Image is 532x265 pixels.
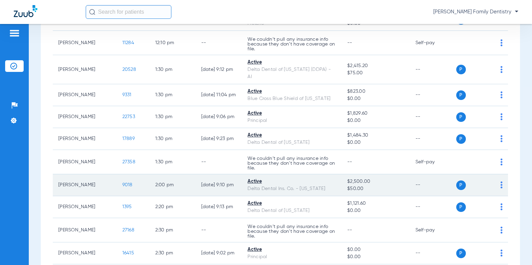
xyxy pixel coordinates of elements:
td: [DATE] 9:12 PM [196,55,242,84]
td: [PERSON_NAME] [53,31,117,55]
td: -- [196,218,242,242]
span: $1,829.60 [347,110,404,117]
td: [PERSON_NAME] [53,106,117,128]
span: 27358 [122,160,135,164]
td: 1:30 PM [150,150,196,174]
div: Active [247,178,336,185]
img: group-dot-blue.svg [500,66,503,73]
td: [PERSON_NAME] [53,55,117,84]
span: $0.00 [347,207,404,214]
td: [DATE] 9:23 PM [196,128,242,150]
span: 22753 [122,114,135,119]
div: Principal [247,117,336,124]
td: [PERSON_NAME] [53,242,117,264]
img: group-dot-blue.svg [500,227,503,234]
td: -- [410,128,456,150]
td: 12:10 PM [150,31,196,55]
div: Delta Dental of [US_STATE] [247,139,336,146]
img: group-dot-blue.svg [500,39,503,46]
img: group-dot-blue.svg [500,159,503,165]
td: 2:20 PM [150,196,196,218]
div: Blue Cross Blue Shield of [US_STATE] [247,95,336,102]
span: -- [347,228,352,232]
span: P [456,134,466,144]
div: Active [247,110,336,117]
img: Search Icon [89,9,95,15]
span: -- [347,160,352,164]
span: P [456,202,466,212]
span: 11284 [122,40,134,45]
span: $823.00 [347,88,404,95]
div: Active [247,59,336,66]
p: We couldn’t pull any insurance info because they don’t have coverage on file. [247,156,336,171]
span: P [456,112,466,122]
span: $0.00 [347,139,404,146]
td: -- [410,196,456,218]
td: -- [196,31,242,55]
div: Active [247,132,336,139]
span: P [456,65,466,74]
span: 17889 [122,136,135,141]
td: 2:30 PM [150,242,196,264]
td: [PERSON_NAME] [53,150,117,174]
span: $50.00 [347,185,404,192]
td: -- [410,174,456,196]
img: hamburger-icon [9,29,20,37]
span: 16415 [122,251,134,255]
td: 2:30 PM [150,218,196,242]
td: [PERSON_NAME] [53,196,117,218]
td: [DATE] 9:02 PM [196,242,242,264]
td: [DATE] 9:13 PM [196,196,242,218]
span: P [456,180,466,190]
td: [PERSON_NAME] [53,128,117,150]
td: [DATE] 9:10 PM [196,174,242,196]
td: 1:30 PM [150,128,196,150]
span: $1,484.30 [347,132,404,139]
span: $0.00 [347,95,404,102]
img: group-dot-blue.svg [500,135,503,142]
td: -- [410,242,456,264]
span: [PERSON_NAME] Family Dentistry [433,9,518,15]
td: [DATE] 11:04 PM [196,84,242,106]
span: P [456,90,466,100]
span: 1395 [122,204,132,209]
img: group-dot-blue.svg [500,91,503,98]
span: P [456,249,466,258]
span: $0.00 [347,117,404,124]
td: Self-pay [410,31,456,55]
span: $0.00 [347,253,404,261]
span: $2,415.20 [347,62,404,70]
img: Zuub Logo [14,5,37,17]
span: $75.00 [347,70,404,77]
div: Active [247,88,336,95]
td: 1:30 PM [150,84,196,106]
p: We couldn’t pull any insurance info because they don’t have coverage on file. [247,224,336,239]
td: 2:00 PM [150,174,196,196]
td: [PERSON_NAME] [53,174,117,196]
div: Delta Dental of [US_STATE] [247,207,336,214]
img: group-dot-blue.svg [500,181,503,188]
input: Search for patients [86,5,171,19]
p: We couldn’t pull any insurance info because they don’t have coverage on file. [247,37,336,51]
img: group-dot-blue.svg [500,203,503,210]
td: -- [410,84,456,106]
td: [DATE] 9:06 PM [196,106,242,128]
td: -- [196,150,242,174]
span: 9331 [122,92,132,97]
span: 9018 [122,182,133,187]
td: 1:30 PM [150,55,196,84]
td: 1:30 PM [150,106,196,128]
td: [PERSON_NAME] [53,84,117,106]
span: 20528 [122,67,136,72]
td: [PERSON_NAME] [53,218,117,242]
td: Self-pay [410,218,456,242]
div: Active [247,200,336,207]
div: Delta Dental of [US_STATE] (DDPA) - AI [247,66,336,80]
span: 27168 [122,228,134,232]
img: group-dot-blue.svg [500,250,503,256]
div: Delta Dental Ins. Co. - [US_STATE] [247,185,336,192]
span: $0.00 [347,246,404,253]
span: -- [347,40,352,45]
td: Self-pay [410,150,456,174]
div: Active [247,246,336,253]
